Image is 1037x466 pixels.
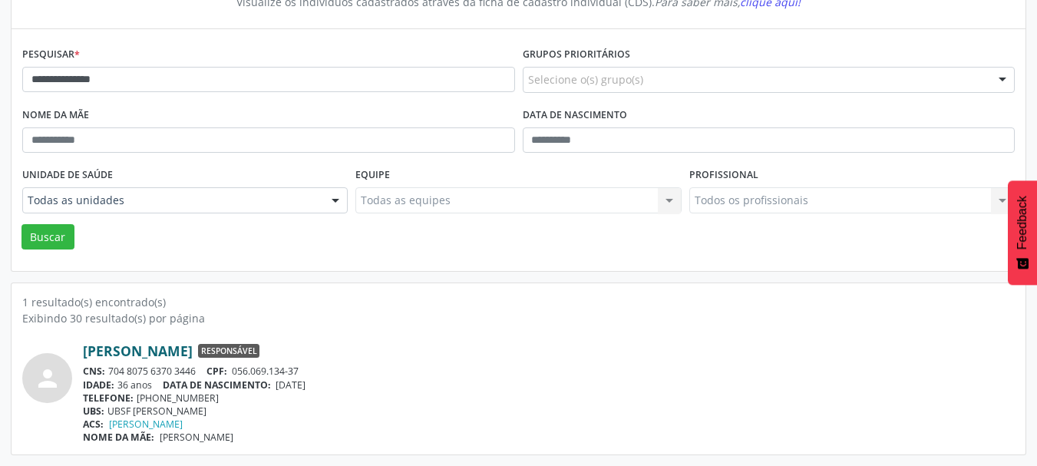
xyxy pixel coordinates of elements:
[83,405,104,418] span: UBS:
[1008,180,1037,285] button: Feedback - Mostrar pesquisa
[1016,196,1029,250] span: Feedback
[206,365,227,378] span: CPF:
[22,104,89,127] label: Nome da mãe
[21,224,74,250] button: Buscar
[34,365,61,392] i: person
[22,164,113,187] label: Unidade de saúde
[160,431,233,444] span: [PERSON_NAME]
[232,365,299,378] span: 056.069.134-37
[355,164,390,187] label: Equipe
[163,378,271,392] span: DATA DE NASCIMENTO:
[28,193,316,208] span: Todas as unidades
[83,392,134,405] span: TELEFONE:
[22,294,1015,310] div: 1 resultado(s) encontrado(s)
[523,104,627,127] label: Data de nascimento
[83,418,104,431] span: ACS:
[528,71,643,88] span: Selecione o(s) grupo(s)
[22,310,1015,326] div: Exibindo 30 resultado(s) por página
[109,418,183,431] a: [PERSON_NAME]
[83,342,193,359] a: [PERSON_NAME]
[523,43,630,67] label: Grupos prioritários
[83,431,154,444] span: NOME DA MÃE:
[83,365,105,378] span: CNS:
[83,378,1015,392] div: 36 anos
[198,344,259,358] span: Responsável
[83,365,1015,378] div: 704 8075 6370 3446
[83,392,1015,405] div: [PHONE_NUMBER]
[276,378,305,392] span: [DATE]
[22,43,80,67] label: Pesquisar
[83,405,1015,418] div: UBSF [PERSON_NAME]
[689,164,758,187] label: Profissional
[83,378,114,392] span: IDADE:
